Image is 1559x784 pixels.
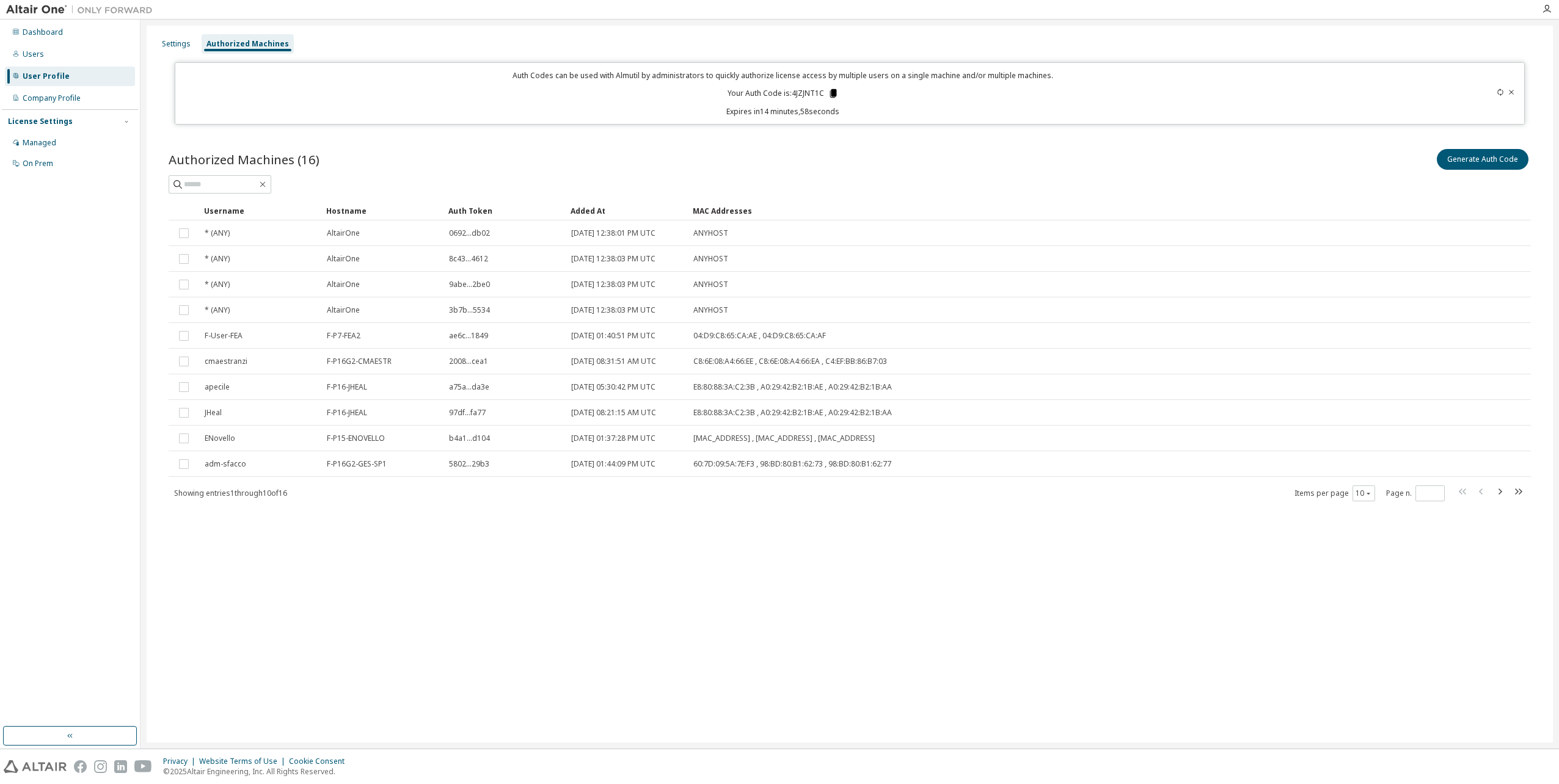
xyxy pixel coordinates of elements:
div: Authorized Machines [206,39,289,49]
span: [DATE] 05:30:42 PM UTC [571,382,655,392]
span: b4a1...d104 [449,434,490,443]
div: Dashboard [23,27,63,37]
span: F-P16-JHEAL [327,382,367,392]
span: 2008...cea1 [449,357,488,366]
span: Items per page [1294,485,1375,501]
span: F-P16-JHEAL [327,408,367,418]
span: C8:6E:08:A4:66:EE , C8:6E:08:A4:66:EA , C4:EF:BB:86:B7:03 [693,357,887,366]
p: Auth Codes can be used with Almutil by administrators to quickly authorize license access by mult... [183,70,1383,81]
span: ANYHOST [693,305,728,315]
span: [DATE] 12:38:03 PM UTC [571,254,655,264]
img: linkedin.svg [114,760,127,773]
span: * (ANY) [205,228,230,238]
div: License Settings [8,117,73,126]
span: [DATE] 12:38:03 PM UTC [571,305,655,315]
span: [DATE] 12:38:03 PM UTC [571,280,655,289]
span: AltairOne [327,228,360,238]
div: Settings [162,39,191,49]
span: F-P16G2-CMAESTR [327,357,392,366]
div: Username [204,201,316,220]
span: [MAC_ADDRESS] , [MAC_ADDRESS] , [MAC_ADDRESS] [693,434,875,443]
img: altair_logo.svg [4,760,67,773]
p: Expires in 14 minutes, 58 seconds [183,106,1383,117]
span: [DATE] 12:38:01 PM UTC [571,228,655,238]
img: Altair One [6,4,159,16]
div: Added At [571,201,683,220]
span: [DATE] 08:31:51 AM UTC [571,357,656,366]
div: Website Terms of Use [199,757,289,766]
div: MAC Addresses [693,201,1406,220]
span: [DATE] 01:44:09 PM UTC [571,459,655,469]
span: JHeal [205,408,222,418]
span: F-P7-FEA2 [327,331,360,341]
span: [DATE] 01:37:28 PM UTC [571,434,655,443]
span: E8:80:88:3A:C2:3B , A0:29:42:B2:1B:AE , A0:29:42:B2:1B:AA [693,408,892,418]
span: a75a...da3e [449,382,489,392]
div: Company Profile [23,93,81,103]
button: Generate Auth Code [1437,149,1528,170]
span: AltairOne [327,254,360,264]
span: [DATE] 01:40:51 PM UTC [571,331,655,341]
img: instagram.svg [94,760,107,773]
div: Users [23,49,44,59]
span: F-P16G2-GES-SP1 [327,459,387,469]
span: adm-sfacco [205,459,246,469]
span: E8:80:88:3A:C2:3B , A0:29:42:B2:1B:AE , A0:29:42:B2:1B:AA [693,382,892,392]
p: Your Auth Code is: 4JZJNT1C [728,88,839,99]
span: * (ANY) [205,254,230,264]
button: 10 [1356,488,1372,498]
span: AltairOne [327,305,360,315]
span: 5802...29b3 [449,459,489,469]
span: 60:7D:09:5A:7E:F3 , 98:BD:80:B1:62:73 , 98:BD:80:B1:62:77 [693,459,891,469]
span: 3b7b...5534 [449,305,490,315]
div: Privacy [163,757,199,766]
span: * (ANY) [205,305,230,315]
div: Managed [23,138,56,148]
span: cmaestranzi [205,357,247,366]
div: On Prem [23,159,53,169]
p: © 2025 Altair Engineering, Inc. All Rights Reserved. [163,766,352,777]
span: apecile [205,382,230,392]
span: ae6c...1849 [449,331,488,341]
span: ANYHOST [693,280,728,289]
span: Authorized Machines (16) [169,151,319,168]
span: 8c43...4612 [449,254,488,264]
span: 04:D9:C8:65:CA:AE , 04:D9:C8:65:CA:AF [693,331,826,341]
span: 97df...fa77 [449,408,486,418]
span: F-User-FEA [205,331,243,341]
div: Auth Token [448,201,561,220]
span: ENovello [205,434,235,443]
span: 0692...db02 [449,228,490,238]
span: 9abe...2be0 [449,280,490,289]
span: ANYHOST [693,228,728,238]
div: Cookie Consent [289,757,352,766]
span: AltairOne [327,280,360,289]
span: Page n. [1386,485,1445,501]
span: Showing entries 1 through 10 of 16 [174,488,287,498]
span: [DATE] 08:21:15 AM UTC [571,408,656,418]
div: User Profile [23,71,70,81]
div: Hostname [326,201,439,220]
img: youtube.svg [134,760,152,773]
span: * (ANY) [205,280,230,289]
img: facebook.svg [74,760,87,773]
span: F-P15-ENOVELLO [327,434,385,443]
span: ANYHOST [693,254,728,264]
